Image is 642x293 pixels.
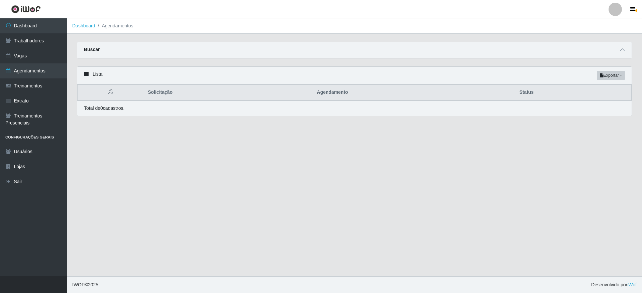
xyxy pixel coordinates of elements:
[313,85,516,100] th: Agendamento
[84,47,100,52] strong: Buscar
[591,281,637,288] span: Desenvolvido por
[627,282,637,287] a: iWof
[95,22,133,29] li: Agendamentos
[144,85,313,100] th: Solicitação
[67,18,642,34] nav: breadcrumb
[515,85,631,100] th: Status
[72,23,95,28] a: Dashboard
[84,105,124,112] p: Total de 0 cadastros.
[72,282,85,287] span: IWOF
[77,67,632,84] div: Lista
[72,281,100,288] span: © 2025 .
[11,5,41,13] img: CoreUI Logo
[597,71,625,80] button: Exportar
